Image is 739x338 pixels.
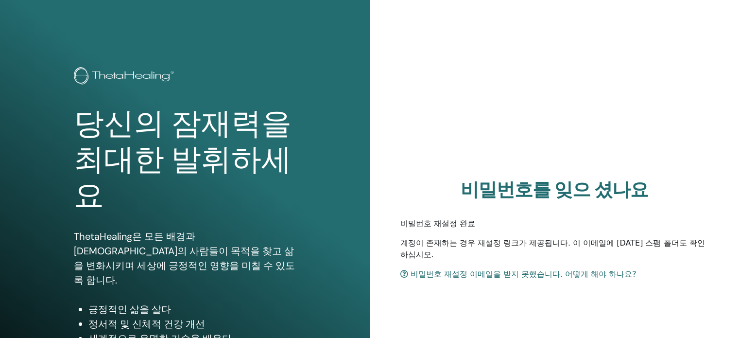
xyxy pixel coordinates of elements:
[74,229,296,287] p: ThetaHealing은 모든 배경과 [DEMOGRAPHIC_DATA]의 사람들이 목적을 찾고 삶을 변화시키며 세상에 긍정적인 영향을 미칠 수 있도록 합니다.
[88,302,296,317] li: 긍정적인 삶을 살다
[400,179,709,201] h2: 비밀번호를 잊으 셨나요
[400,218,709,230] p: 비밀번호 재설정 완료
[400,237,709,261] p: 계정이 존재하는 경우 재설정 링크가 제공됩니다. 이 이메일에 [DATE] 스팸 폴더도 확인하십시오.
[88,317,296,331] li: 정서적 및 신체적 건강 개선
[74,106,296,214] h1: 당신의 잠재력을 최대한 발휘하세요
[400,269,636,279] a: 비밀번호 재설정 이메일을 받지 못했습니다. 어떻게 해야 하나요?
